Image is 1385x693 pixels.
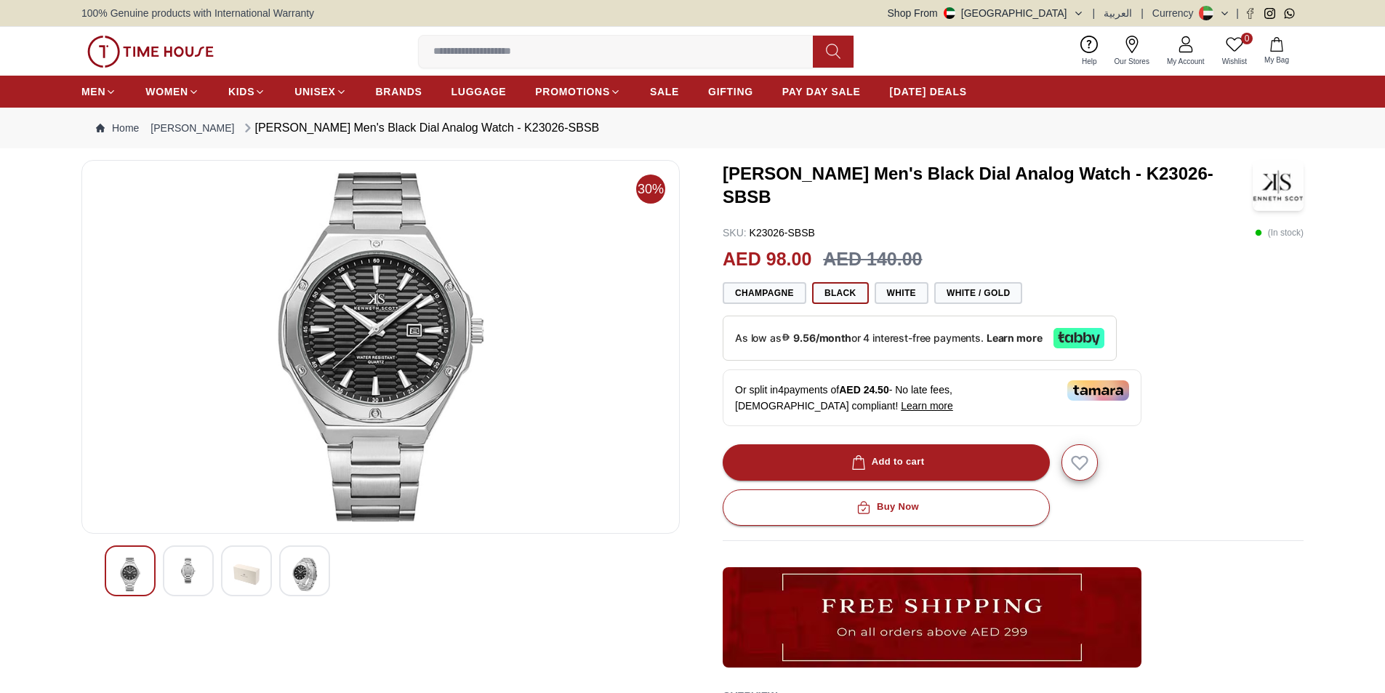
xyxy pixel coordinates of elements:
[650,79,679,105] a: SALE
[723,227,747,239] span: SKU :
[875,282,928,304] button: White
[723,162,1253,209] h3: [PERSON_NAME] Men's Black Dial Analog Watch - K23026-SBSB
[294,79,346,105] a: UNISEX
[1161,56,1211,67] span: My Account
[1109,56,1155,67] span: Our Stores
[451,79,507,105] a: LUGGAGE
[117,558,143,591] img: Kenneth Scott Men's Champagne Dial Analog Watch - K23026-GBGC
[1264,8,1275,19] a: Instagram
[723,282,806,304] button: Champagne
[81,108,1304,148] nav: Breadcrumb
[823,246,922,273] h3: AED 140.00
[636,175,665,204] span: 30%
[1141,6,1144,20] span: |
[451,84,507,99] span: LUGGAGE
[890,84,967,99] span: [DATE] DEALS
[934,282,1022,304] button: White / Gold
[294,84,335,99] span: UNISEX
[150,121,234,135] a: [PERSON_NAME]
[175,558,201,584] img: Kenneth Scott Men's Champagne Dial Analog Watch - K23026-GBGC
[708,84,753,99] span: GIFTING
[1284,8,1295,19] a: Whatsapp
[723,567,1141,668] img: ...
[888,6,1084,20] button: Shop From[GEOGRAPHIC_DATA]
[1241,33,1253,44] span: 0
[1236,6,1239,20] span: |
[1213,33,1256,70] a: 0Wishlist
[901,400,953,412] span: Learn more
[723,489,1050,526] button: Buy Now
[228,79,265,105] a: KIDS
[81,6,314,20] span: 100% Genuine products with International Warranty
[1216,56,1253,67] span: Wishlist
[1152,6,1200,20] div: Currency
[723,444,1050,481] button: Add to cart
[944,7,955,19] img: United Arab Emirates
[81,84,105,99] span: MEN
[1245,8,1256,19] a: Facebook
[890,79,967,105] a: [DATE] DEALS
[1258,55,1295,65] span: My Bag
[1255,225,1304,240] p: ( In stock )
[535,84,610,99] span: PROMOTIONS
[1093,6,1096,20] span: |
[376,79,422,105] a: BRANDS
[94,172,667,521] img: Kenneth Scott Men's Champagne Dial Analog Watch - K23026-GBGC
[723,225,815,240] p: K23026-SBSB
[233,558,260,591] img: Kenneth Scott Men's Champagne Dial Analog Watch - K23026-GBGC
[87,36,214,68] img: ...
[1073,33,1106,70] a: Help
[228,84,254,99] span: KIDS
[1076,56,1103,67] span: Help
[145,84,188,99] span: WOMEN
[1104,6,1132,20] button: العربية
[782,79,861,105] a: PAY DAY SALE
[782,84,861,99] span: PAY DAY SALE
[708,79,753,105] a: GIFTING
[241,119,600,137] div: [PERSON_NAME] Men's Black Dial Analog Watch - K23026-SBSB
[376,84,422,99] span: BRANDS
[1256,34,1298,68] button: My Bag
[1067,380,1129,401] img: Tamara
[723,369,1141,426] div: Or split in 4 payments of - No late fees, [DEMOGRAPHIC_DATA] compliant!
[848,454,925,470] div: Add to cart
[650,84,679,99] span: SALE
[839,384,888,396] span: AED 24.50
[145,79,199,105] a: WOMEN
[723,246,811,273] h2: AED 98.00
[96,121,139,135] a: Home
[1253,160,1304,211] img: Kenneth Scott Men's Black Dial Analog Watch - K23026-SBSB
[1106,33,1158,70] a: Our Stores
[535,79,621,105] a: PROMOTIONS
[854,499,919,516] div: Buy Now
[812,282,869,304] button: Black
[81,79,116,105] a: MEN
[292,558,318,591] img: Kenneth Scott Men's Champagne Dial Analog Watch - K23026-GBGC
